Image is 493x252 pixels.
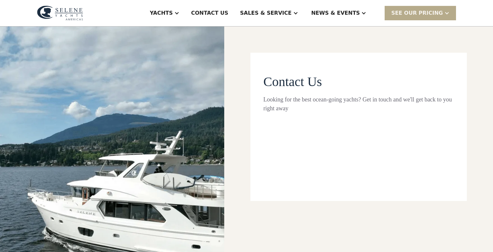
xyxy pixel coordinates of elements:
img: logo [37,6,83,21]
div: Sales & Service [240,9,291,17]
div: SEE Our Pricing [391,9,443,17]
div: SEE Our Pricing [385,6,456,20]
div: Contact US [191,9,228,17]
span: Contact Us [264,74,322,89]
iframe: Form 0 [264,126,454,175]
div: News & EVENTS [311,9,360,17]
div: Yachts [150,9,173,17]
form: Contact page From [264,74,454,175]
div: Looking for the best ocean-going yachts? Get in touch and we'll get back to you right away [264,95,454,113]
